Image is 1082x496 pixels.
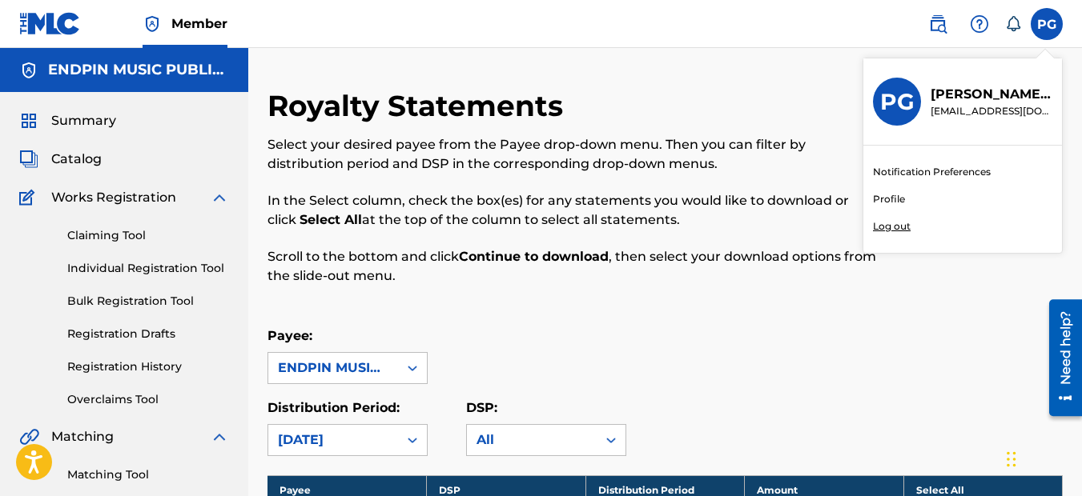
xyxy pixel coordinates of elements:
h2: Royalty Statements [267,88,571,124]
img: Works Registration [19,188,40,207]
a: Notification Preferences [873,165,991,179]
img: help [970,14,989,34]
span: Works Registration [51,188,176,207]
a: Overclaims Tool [67,391,229,408]
img: expand [210,188,229,207]
a: Claiming Tool [67,227,229,244]
label: DSP: [466,400,497,415]
img: Summary [19,111,38,130]
a: SummarySummary [19,111,116,130]
span: Summary [51,111,116,130]
h3: PG [880,88,915,116]
span: Member [171,14,227,33]
img: Matching [19,427,39,446]
a: Bulk Registration Tool [67,293,229,310]
img: search [928,14,947,34]
a: Public Search [922,8,954,40]
label: Distribution Period: [267,400,400,415]
div: Drag [1007,435,1016,483]
div: All [477,430,587,450]
a: Registration History [67,358,229,375]
div: Notifications [1005,16,1021,32]
span: Catalog [51,150,102,169]
p: Scroll to the bottom and click , then select your download options from the slide-out menu. [267,247,880,286]
a: Individual Registration Tool [67,260,229,277]
img: Accounts [19,61,38,80]
a: Registration Drafts [67,326,229,342]
img: MLC Logo [19,12,81,35]
p: Pinkney Grissom [931,85,1052,104]
img: Top Rightsholder [143,14,162,34]
p: sgclef@gmail.com [931,104,1052,118]
a: Matching Tool [67,466,229,483]
iframe: Resource Center [1037,294,1082,422]
div: [DATE] [278,430,388,450]
img: expand [210,427,229,446]
a: CatalogCatalog [19,150,102,169]
p: In the Select column, check the box(es) for any statements you would like to download or click at... [267,191,880,230]
strong: Continue to download [459,249,609,264]
iframe: Chat Widget [1002,419,1082,496]
a: Profile [873,192,905,206]
strong: Select All [300,212,362,227]
span: Matching [51,427,114,446]
label: Payee: [267,328,312,343]
h5: ENDPIN MUSIC PUBLISHING [48,61,229,79]
div: User Menu [1031,8,1063,40]
img: Catalog [19,150,38,169]
div: Help [963,8,996,40]
p: Log out [873,219,911,234]
div: ENDPIN MUSIC PUBLISHING [278,358,388,378]
p: Select your desired payee from the Payee drop-down menu. Then you can filter by distribution peri... [267,135,880,174]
